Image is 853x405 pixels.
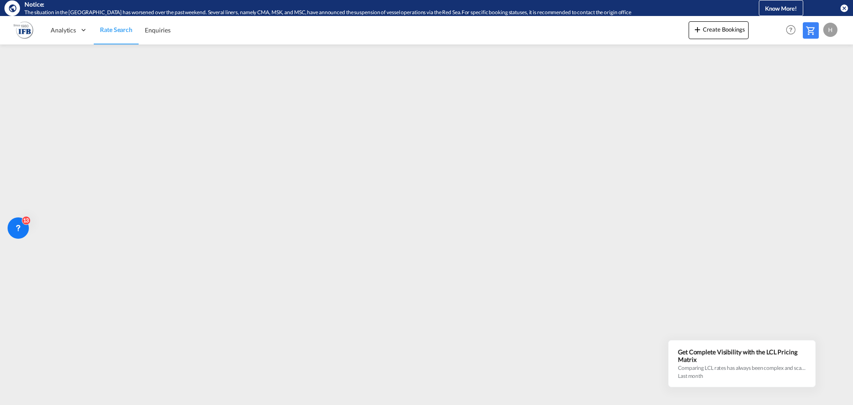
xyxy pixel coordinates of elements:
span: Rate Search [100,26,132,33]
div: H [823,23,837,37]
span: Help [783,22,798,37]
div: The situation in the Red Sea has worsened over the past weekend. Several liners, namely CMA, MSK,... [24,9,722,16]
button: icon-plus 400-fgCreate Bookings [689,21,749,39]
md-icon: icon-earth [8,4,17,12]
span: Know More! [765,5,797,12]
button: icon-close-circle [840,4,849,12]
img: b628ab10256c11eeb52753acbc15d091.png [13,20,33,40]
a: Rate Search [94,16,139,44]
span: Enquiries [145,26,171,34]
span: Analytics [51,26,76,35]
md-icon: icon-plus 400-fg [692,24,703,35]
div: Analytics [44,16,94,44]
a: Enquiries [139,16,177,44]
div: Help [783,22,803,38]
